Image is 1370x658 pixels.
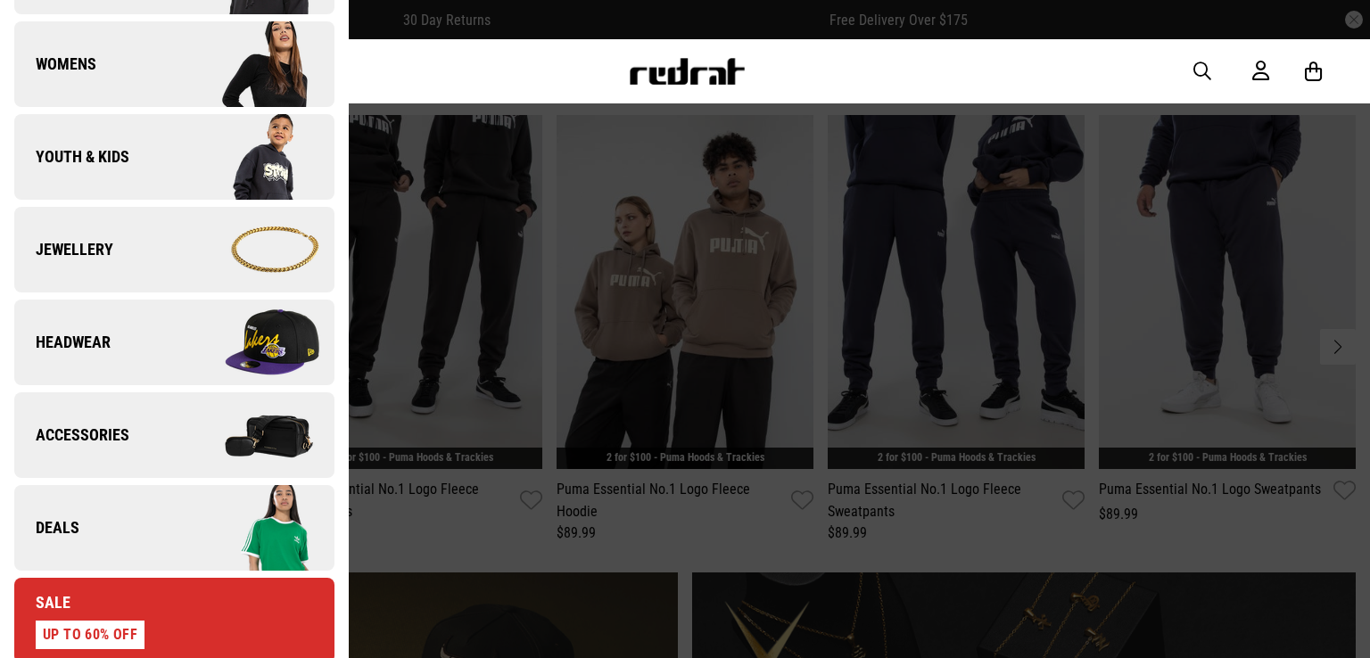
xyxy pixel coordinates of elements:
a: Youth & Kids Company [14,114,334,200]
img: Company [174,112,334,202]
a: Womens Company [14,21,334,107]
a: Deals Company [14,485,334,571]
div: UP TO 60% OFF [36,621,144,649]
img: Company [174,205,334,294]
img: Redrat logo [628,58,746,85]
span: Deals [14,517,79,539]
span: Youth & Kids [14,146,129,168]
span: Headwear [14,332,111,353]
a: Jewellery Company [14,207,334,292]
button: Open LiveChat chat widget [14,7,68,61]
img: Company [174,391,334,480]
img: Company [174,20,334,109]
a: Headwear Company [14,300,334,385]
img: Company [174,483,334,572]
span: Accessories [14,424,129,446]
span: Womens [14,53,96,75]
a: Accessories Company [14,392,334,478]
span: Sale [14,592,70,613]
img: Company [174,298,334,387]
span: Jewellery [14,239,113,260]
